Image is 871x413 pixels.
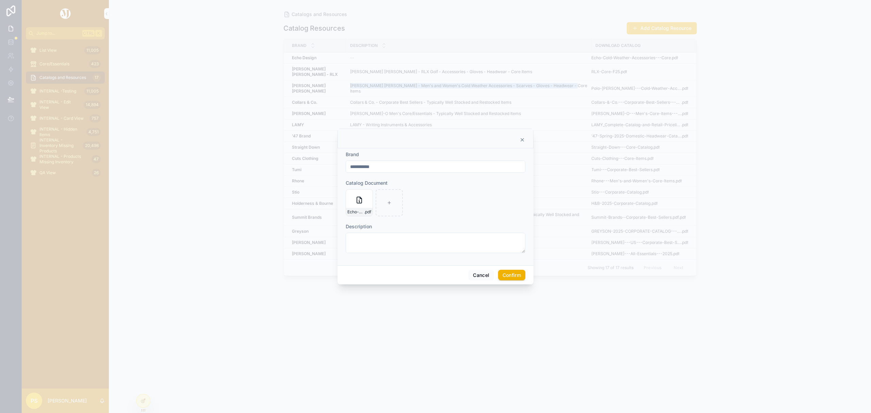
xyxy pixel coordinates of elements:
span: Brand [346,151,359,157]
span: Description [346,224,372,229]
button: Confirm [498,270,525,281]
button: Cancel [469,270,494,281]
span: Echo-Cold-Weather-Accessories---Core [347,209,364,215]
span: Catalog Document [346,180,388,186]
span: .pdf [364,209,371,215]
